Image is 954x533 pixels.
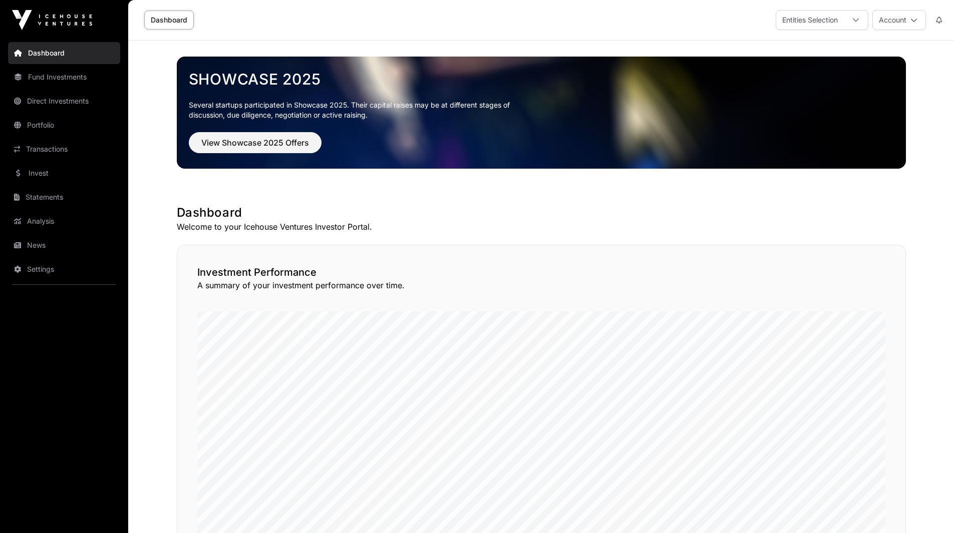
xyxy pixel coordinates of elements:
[189,132,322,153] button: View Showcase 2025 Offers
[8,114,120,136] a: Portfolio
[8,234,120,256] a: News
[177,57,906,169] img: Showcase 2025
[189,142,322,152] a: View Showcase 2025 Offers
[872,10,926,30] button: Account
[8,42,120,64] a: Dashboard
[8,90,120,112] a: Direct Investments
[904,485,954,533] iframe: Chat Widget
[12,10,92,30] img: Icehouse Ventures Logo
[144,11,194,30] a: Dashboard
[177,205,906,221] h1: Dashboard
[189,70,894,88] a: Showcase 2025
[197,265,885,279] h2: Investment Performance
[8,210,120,232] a: Analysis
[8,162,120,184] a: Invest
[8,186,120,208] a: Statements
[776,11,844,30] div: Entities Selection
[189,100,525,120] p: Several startups participated in Showcase 2025. Their capital raises may be at different stages o...
[177,221,906,233] p: Welcome to your Icehouse Ventures Investor Portal.
[197,279,885,291] p: A summary of your investment performance over time.
[201,137,309,149] span: View Showcase 2025 Offers
[8,66,120,88] a: Fund Investments
[8,138,120,160] a: Transactions
[8,258,120,280] a: Settings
